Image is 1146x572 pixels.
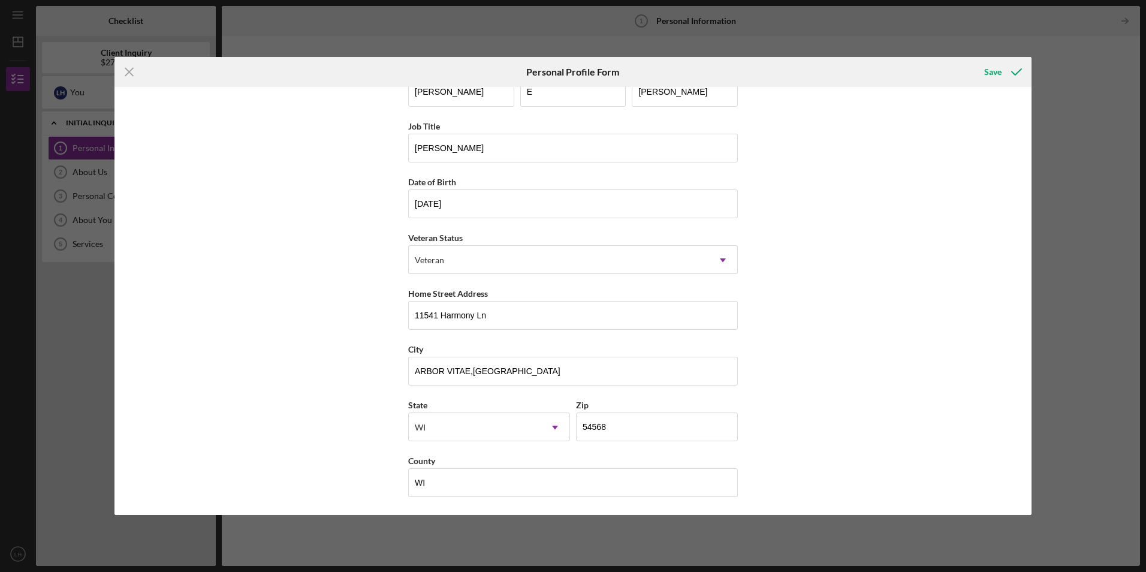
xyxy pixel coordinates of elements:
[408,344,423,354] label: City
[526,67,619,77] h6: Personal Profile Form
[408,121,440,131] label: Job Title
[576,400,589,410] label: Zip
[408,177,456,187] label: Date of Birth
[408,456,435,466] label: County
[984,60,1002,84] div: Save
[408,288,488,299] label: Home Street Address
[415,423,426,432] div: WI
[415,255,444,265] div: Veteran
[972,60,1032,84] button: Save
